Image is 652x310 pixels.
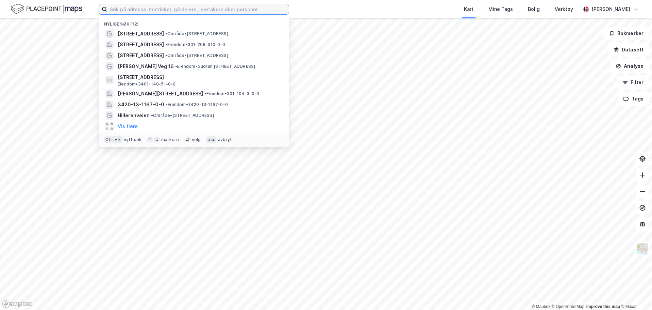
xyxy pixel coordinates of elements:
span: • [165,53,167,58]
a: Mapbox homepage [2,300,32,308]
span: Eiendom • 3420-13-1167-0-0 [166,102,228,107]
div: esc [206,136,217,143]
span: Område • [STREET_ADDRESS] [165,31,228,36]
span: [STREET_ADDRESS] [118,30,164,38]
input: Søk på adresse, matrikkel, gårdeiere, leietakere eller personer [107,4,289,14]
span: Område • [STREET_ADDRESS] [165,53,228,58]
img: logo.f888ab2527a4732fd821a326f86c7f29.svg [11,3,82,15]
div: [PERSON_NAME] [591,5,630,13]
iframe: Chat Widget [618,277,652,310]
button: Datasett [608,43,649,57]
span: Eiendom • 3401-140-51-0-0 [118,81,176,87]
span: • [165,31,167,36]
span: Eiendom • 301-104-3-0-0 [204,91,259,96]
button: Bokmerker [603,27,649,40]
a: OpenStreetMap [552,304,585,309]
span: 3420-13-1167-0-0 [118,100,164,109]
div: Bolig [528,5,540,13]
span: • [166,102,168,107]
span: • [175,64,177,69]
button: Analyse [610,59,649,73]
div: nytt søk [124,137,142,142]
img: Z [636,242,649,255]
div: Verktøy [555,5,573,13]
div: avbryt [218,137,232,142]
span: • [165,42,167,47]
a: Improve this map [586,304,620,309]
span: Eiendom • Gudrun [STREET_ADDRESS] [175,64,255,69]
span: Eiendom • 301-208-310-0-0 [165,42,225,47]
div: Kart [464,5,473,13]
button: Tags [618,92,649,106]
button: Filter [617,76,649,89]
a: Mapbox [532,304,550,309]
div: Kontrollprogram for chat [618,277,652,310]
div: velg [192,137,201,142]
button: Vis flere [118,122,138,130]
div: Mine Tags [488,5,513,13]
span: Område • [STREET_ADDRESS] [151,113,214,118]
span: [STREET_ADDRESS] [118,51,164,60]
span: [STREET_ADDRESS] [118,41,164,49]
span: [STREET_ADDRESS] [118,73,281,81]
div: Ctrl + k [104,136,122,143]
span: • [204,91,206,96]
span: [PERSON_NAME][STREET_ADDRESS] [118,90,203,98]
span: • [151,113,153,118]
span: [PERSON_NAME] Veg 16 [118,62,174,71]
div: markere [161,137,179,142]
div: Nylige søk (12) [99,16,289,28]
span: Hillerenveien [118,111,150,120]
